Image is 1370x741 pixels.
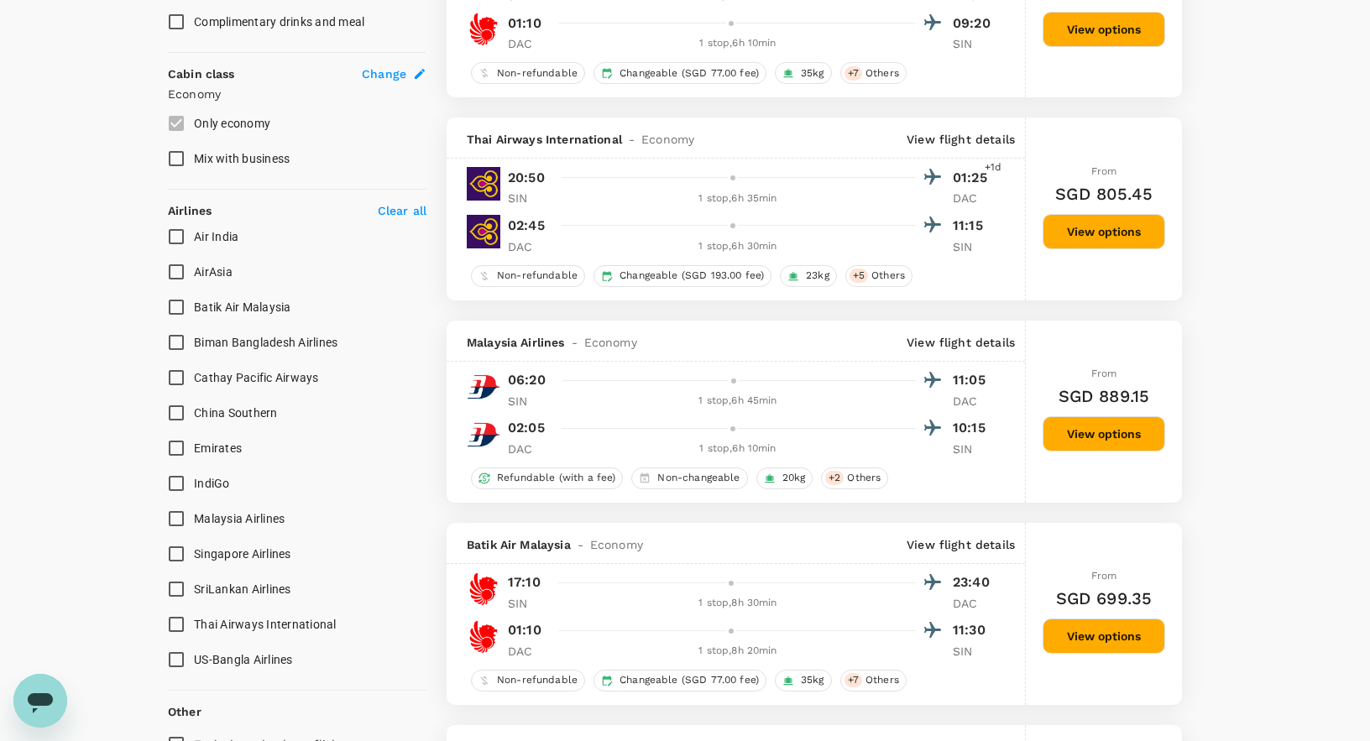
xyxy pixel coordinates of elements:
[467,167,500,201] img: TG
[471,467,623,489] div: Refundable (with a fee)
[467,572,500,606] img: OD
[508,190,550,206] p: SIN
[907,131,1015,148] p: View flight details
[953,572,995,592] p: 23:40
[508,643,550,660] p: DAC
[840,670,907,691] div: +7Others
[194,371,319,384] span: Cathay Pacific Airways
[560,393,916,410] div: 1 stop , 6h 45min
[1091,165,1117,177] span: From
[560,35,916,52] div: 1 stop , 6h 10min
[953,441,995,457] p: SIN
[953,168,995,188] p: 01:25
[641,131,694,148] span: Economy
[953,190,995,206] p: DAC
[859,673,906,687] span: Others
[953,643,995,660] p: SIN
[1091,368,1117,379] span: From
[844,66,862,81] span: + 7
[508,216,545,236] p: 02:45
[584,334,637,351] span: Economy
[194,512,285,525] span: Malaysia Airlines
[508,13,541,34] p: 01:10
[194,547,291,561] span: Singapore Airlines
[907,536,1015,553] p: View flight details
[560,441,916,457] div: 1 stop , 6h 10min
[560,595,916,612] div: 1 stop , 8h 30min
[194,653,293,666] span: US-Bangla Airlines
[775,62,832,84] div: 35kg
[1043,214,1165,249] button: View options
[794,66,831,81] span: 35kg
[168,703,201,720] p: Other
[865,269,912,283] span: Others
[953,13,995,34] p: 09:20
[508,595,550,612] p: SIN
[467,536,571,553] span: Batik Air Malaysia
[13,674,67,728] iframe: Button to launch messaging window
[194,336,337,349] span: Biman Bangladesh Airlines
[467,370,500,404] img: MH
[953,216,995,236] p: 11:15
[194,582,291,596] span: SriLankan Airlines
[821,467,888,489] div: +2Others
[571,536,590,553] span: -
[378,202,426,219] p: Clear all
[613,269,771,283] span: Changeable (SGD 193.00 fee)
[953,620,995,640] p: 11:30
[622,131,641,148] span: -
[953,35,995,52] p: SIN
[953,238,995,255] p: SIN
[590,536,643,553] span: Economy
[508,168,545,188] p: 20:50
[560,190,916,207] div: 1 stop , 6h 35min
[467,215,500,248] img: TG
[168,204,212,217] strong: Airlines
[194,300,291,314] span: Batik Air Malaysia
[194,230,238,243] span: Air India
[194,152,290,165] span: Mix with business
[168,67,235,81] strong: Cabin class
[825,471,844,485] span: + 2
[756,467,813,489] div: 20kg
[471,62,585,84] div: Non-refundable
[780,265,837,287] div: 23kg
[467,13,500,46] img: OD
[613,66,766,81] span: Changeable (SGD 77.00 fee)
[850,269,868,283] span: + 5
[775,670,832,691] div: 35kg
[844,673,862,687] span: + 7
[799,269,836,283] span: 23kg
[471,265,585,287] div: Non-refundable
[490,673,584,687] span: Non-refundable
[907,334,1015,351] p: View flight details
[194,406,278,420] span: China Southern
[508,238,550,255] p: DAC
[1043,618,1165,654] button: View options
[953,370,995,390] p: 11:05
[467,334,565,351] span: Malaysia Airlines
[1043,12,1165,47] button: View options
[840,471,887,485] span: Others
[859,66,906,81] span: Others
[985,159,1001,176] span: +1d
[560,643,916,660] div: 1 stop , 8h 20min
[593,670,766,691] div: Changeable (SGD 77.00 fee)
[794,673,831,687] span: 35kg
[194,265,233,279] span: AirAsia
[490,269,584,283] span: Non-refundable
[776,471,813,485] span: 20kg
[467,620,500,654] img: OD
[508,370,546,390] p: 06:20
[508,418,545,438] p: 02:05
[490,66,584,81] span: Non-refundable
[194,117,270,130] span: Only economy
[953,418,995,438] p: 10:15
[508,620,541,640] p: 01:10
[593,62,766,84] div: Changeable (SGD 77.00 fee)
[194,477,230,490] span: IndiGo
[613,673,766,687] span: Changeable (SGD 77.00 fee)
[168,86,426,102] p: Economy
[1091,570,1117,582] span: From
[1056,585,1153,612] h6: SGD 699.35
